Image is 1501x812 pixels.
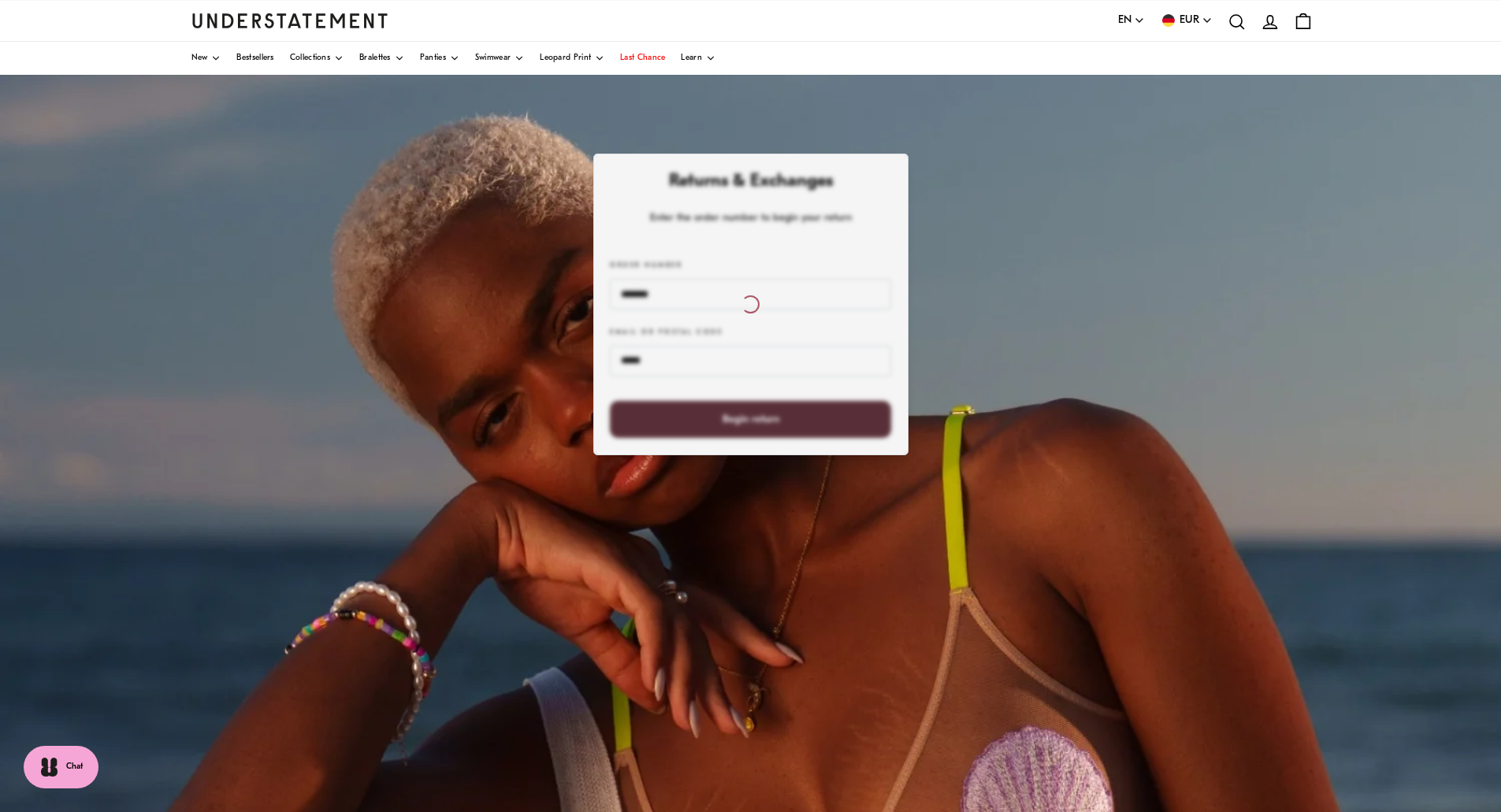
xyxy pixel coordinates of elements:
[236,54,273,62] span: Bestsellers
[191,42,221,75] a: New
[420,54,446,62] span: Panties
[359,42,404,75] a: Bralettes
[290,54,330,62] span: Collections
[1118,12,1145,29] button: EN
[681,42,715,75] a: Learn
[1118,12,1131,29] span: EN
[475,42,524,75] a: Swimwear
[540,54,591,62] span: Leopard Print
[475,54,511,62] span: Swimwear
[16,738,79,796] iframe: Gorgias live chat messenger
[420,42,459,75] a: Panties
[1180,12,1199,29] span: EUR
[191,54,208,62] span: New
[359,54,391,62] span: Bralettes
[236,42,273,75] a: Bestsellers
[191,13,388,28] a: Understatement Homepage
[620,54,665,62] span: Last Chance
[681,54,702,62] span: Learn
[1161,12,1213,29] button: EUR
[540,42,604,75] a: Leopard Print
[290,42,344,75] a: Collections
[620,42,665,75] a: Last Chance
